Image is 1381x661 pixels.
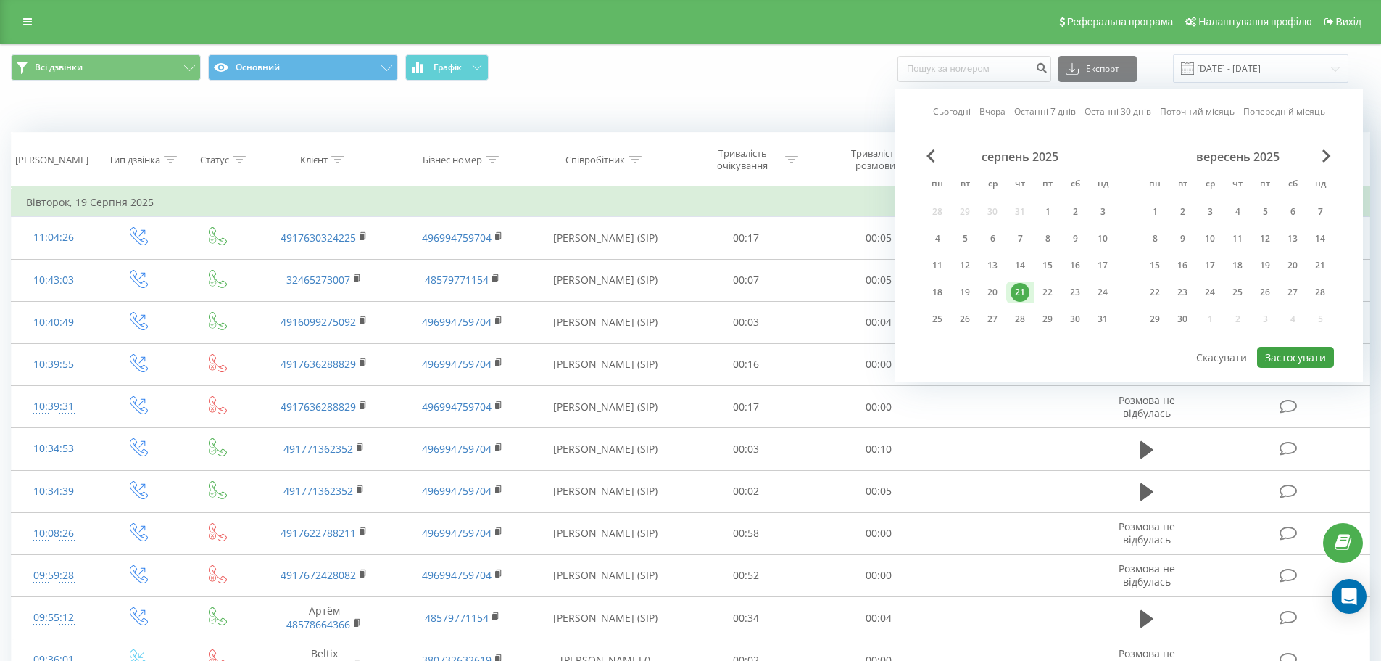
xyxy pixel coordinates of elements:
[1332,579,1367,614] div: Open Intercom Messenger
[26,520,82,548] div: 10:08:26
[1034,282,1061,303] div: пт 22 серп 2025 р.
[565,154,625,166] div: Співробітник
[531,554,680,596] td: [PERSON_NAME] (SIP)
[1034,255,1061,276] div: пт 15 серп 2025 р.
[26,308,82,337] div: 10:40:49
[1282,174,1303,196] abbr: субота
[531,512,680,554] td: [PERSON_NAME] (SIP)
[1119,393,1175,420] span: Розмова не відбулась
[12,188,1370,217] td: Вівторок, 19 Серпня 2025
[1093,310,1112,329] div: 31
[1119,562,1175,588] span: Розмова не відбулась
[1251,255,1279,276] div: пт 19 вер 2025 р.
[1089,255,1116,276] div: нд 17 серп 2025 р.
[1066,229,1085,248] div: 9
[422,526,492,540] a: 496994759704
[1256,229,1274,248] div: 12
[531,217,680,259] td: [PERSON_NAME] (SIP)
[26,562,82,590] div: 09:59:28
[26,435,82,463] div: 10:34:53
[1011,256,1029,275] div: 14
[813,554,945,596] td: 00:00
[1093,256,1112,275] div: 17
[1144,174,1166,196] abbr: понеділок
[1279,282,1306,303] div: сб 27 вер 2025 р.
[1224,228,1251,250] div: чт 11 вер 2025 р.
[1006,255,1034,276] div: чт 14 серп 2025 р.
[531,428,680,470] td: [PERSON_NAME] (SIP)
[813,512,945,554] td: 00:00
[1145,229,1164,248] div: 8
[281,357,356,371] a: 4917636288829
[1311,229,1330,248] div: 14
[1089,228,1116,250] div: нд 10 серп 2025 р.
[1309,174,1331,196] abbr: неділя
[1169,308,1196,330] div: вт 30 вер 2025 р.
[1251,201,1279,223] div: пт 5 вер 2025 р.
[281,526,356,540] a: 4917622788211
[1196,282,1224,303] div: ср 24 вер 2025 р.
[955,256,974,275] div: 12
[1283,283,1302,302] div: 27
[422,568,492,582] a: 496994759704
[955,283,974,302] div: 19
[813,301,945,343] td: 00:04
[1279,201,1306,223] div: сб 6 вер 2025 р.
[283,442,353,456] a: 491771362352
[680,428,813,470] td: 00:03
[924,228,951,250] div: пн 4 серп 2025 р.
[1199,174,1221,196] abbr: середа
[982,174,1003,196] abbr: середа
[1085,104,1151,118] a: Останні 30 днів
[1145,310,1164,329] div: 29
[1256,256,1274,275] div: 19
[813,259,945,301] td: 00:05
[951,308,979,330] div: вт 26 серп 2025 р.
[951,228,979,250] div: вт 5 серп 2025 р.
[1251,282,1279,303] div: пт 26 вер 2025 р.
[531,259,680,301] td: [PERSON_NAME] (SIP)
[1306,201,1334,223] div: нд 7 вер 2025 р.
[1257,347,1334,368] button: Застосувати
[1034,228,1061,250] div: пт 8 серп 2025 р.
[1200,256,1219,275] div: 17
[1256,283,1274,302] div: 26
[35,62,83,73] span: Всі дзвінки
[1061,282,1089,303] div: сб 23 серп 2025 р.
[1141,308,1169,330] div: пн 29 вер 2025 р.
[933,104,971,118] a: Сьогодні
[1256,202,1274,221] div: 5
[1200,283,1219,302] div: 24
[1038,256,1057,275] div: 15
[425,273,489,287] a: 48579771154
[1038,283,1057,302] div: 22
[979,308,1006,330] div: ср 27 серп 2025 р.
[1173,229,1192,248] div: 9
[286,617,350,631] a: 48578664366
[1061,201,1089,223] div: сб 2 серп 2025 р.
[928,256,947,275] div: 11
[300,154,328,166] div: Клієнт
[680,301,813,343] td: 00:03
[680,470,813,512] td: 00:02
[281,231,356,245] a: 4917630324225
[1089,282,1116,303] div: нд 24 серп 2025 р.
[1224,282,1251,303] div: чт 25 вер 2025 р.
[1283,229,1302,248] div: 13
[1093,283,1112,302] div: 24
[983,256,1002,275] div: 13
[1011,310,1029,329] div: 28
[1141,149,1334,164] div: вересень 2025
[422,484,492,498] a: 496994759704
[983,229,1002,248] div: 6
[26,604,82,632] div: 09:55:12
[531,343,680,385] td: [PERSON_NAME] (SIP)
[1228,202,1247,221] div: 4
[979,104,1005,118] a: Вчора
[924,308,951,330] div: пн 25 серп 2025 р.
[704,147,781,172] div: Тривалість очікування
[1336,16,1361,28] span: Вихід
[1061,308,1089,330] div: сб 30 серп 2025 р.
[1169,228,1196,250] div: вт 9 вер 2025 р.
[951,282,979,303] div: вт 19 серп 2025 р.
